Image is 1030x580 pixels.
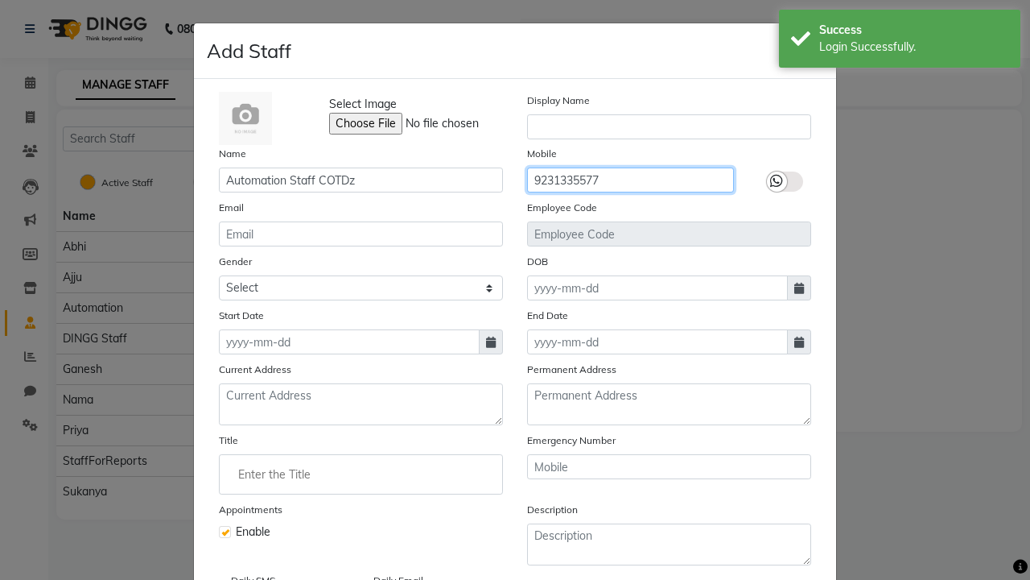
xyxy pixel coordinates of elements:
input: Employee Code [527,222,811,246]
img: Cinque Terre [219,92,272,145]
div: Success [819,22,1008,39]
label: Permanent Address [527,362,616,377]
label: Emergency Number [527,433,616,448]
div: Login Successfully. [819,39,1008,56]
label: Employee Code [527,201,597,215]
span: Enable [236,524,270,541]
input: Name [219,168,503,193]
label: Name [219,147,246,161]
label: Mobile [527,147,557,161]
input: Mobile [527,454,811,479]
label: Current Address [219,362,291,377]
input: Select Image [329,113,548,135]
input: Email [219,222,503,246]
label: Start Date [219,309,264,323]
label: Appointments [219,503,282,517]
label: Description [527,503,578,517]
input: Mobile [527,168,734,193]
label: Display Name [527,93,590,108]
label: Title [219,433,238,448]
label: End Date [527,309,568,323]
h4: Add Staff [207,36,291,65]
input: yyyy-mm-dd [527,275,788,300]
label: Gender [219,255,252,269]
label: Email [219,201,244,215]
input: yyyy-mm-dd [219,329,480,354]
span: Select Image [329,96,397,113]
input: Enter the Title [226,458,496,491]
input: yyyy-mm-dd [527,329,788,354]
label: DOB [527,255,548,269]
